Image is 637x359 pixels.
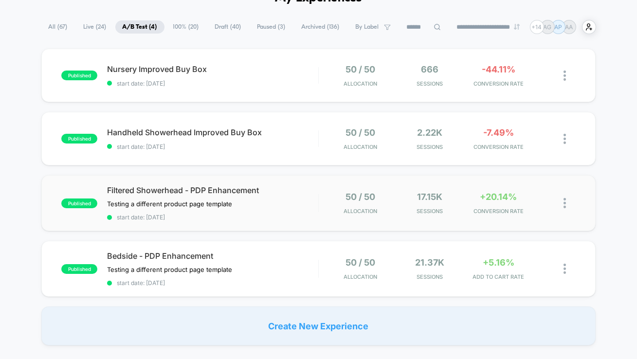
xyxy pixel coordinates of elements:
span: Live ( 24 ) [76,20,114,34]
span: A/B Test ( 4 ) [115,20,164,34]
span: ADD TO CART RATE [467,273,531,280]
span: 50 / 50 [346,64,376,74]
img: close [564,71,566,81]
img: close [564,264,566,274]
span: +5.16% [483,257,514,268]
span: Allocation [344,273,378,280]
span: published [61,264,97,274]
span: Handheld Showerhead Improved Buy Box [107,127,318,137]
span: Bedside - PDP Enhancement [107,251,318,261]
span: Allocation [344,208,378,215]
span: -7.49% [483,127,514,138]
span: Sessions [398,144,462,150]
span: -44.11% [482,64,515,74]
div: + 14 [530,20,544,34]
span: Sessions [398,273,462,280]
span: Allocation [344,80,378,87]
img: close [564,198,566,208]
span: By Label [356,23,379,31]
span: CONVERSION RATE [467,80,531,87]
div: Create New Experience [41,306,596,345]
span: 2.22k [417,127,442,138]
span: CONVERSION RATE [467,208,531,215]
span: Testing a different product page template [107,200,232,208]
span: start date: [DATE] [107,80,318,87]
span: Nursery Improved Buy Box [107,64,318,74]
span: Filtered Showerhead - PDP Enhancement [107,185,318,195]
p: AA [565,23,573,31]
span: published [61,134,97,144]
span: published [61,198,97,208]
span: Draft ( 40 ) [208,20,249,34]
img: close [564,134,566,144]
span: 50 / 50 [346,127,376,138]
span: Testing a different product page template [107,266,232,273]
span: start date: [DATE] [107,143,318,150]
span: 50 / 50 [346,257,376,268]
span: start date: [DATE] [107,279,318,287]
span: Paused ( 3 ) [250,20,293,34]
span: 50 / 50 [346,192,376,202]
span: 666 [421,64,438,74]
span: Archived ( 136 ) [294,20,347,34]
span: 17.15k [417,192,442,202]
span: Sessions [398,80,462,87]
span: +20.14% [480,192,517,202]
span: start date: [DATE] [107,214,318,221]
span: CONVERSION RATE [467,144,531,150]
p: AG [544,23,552,31]
span: All ( 67 ) [41,20,75,34]
p: AP [554,23,562,31]
span: Sessions [398,208,462,215]
span: Allocation [344,144,378,150]
span: 21.37k [415,257,444,268]
span: published [61,71,97,80]
span: 100% ( 20 ) [166,20,206,34]
img: end [514,24,520,30]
